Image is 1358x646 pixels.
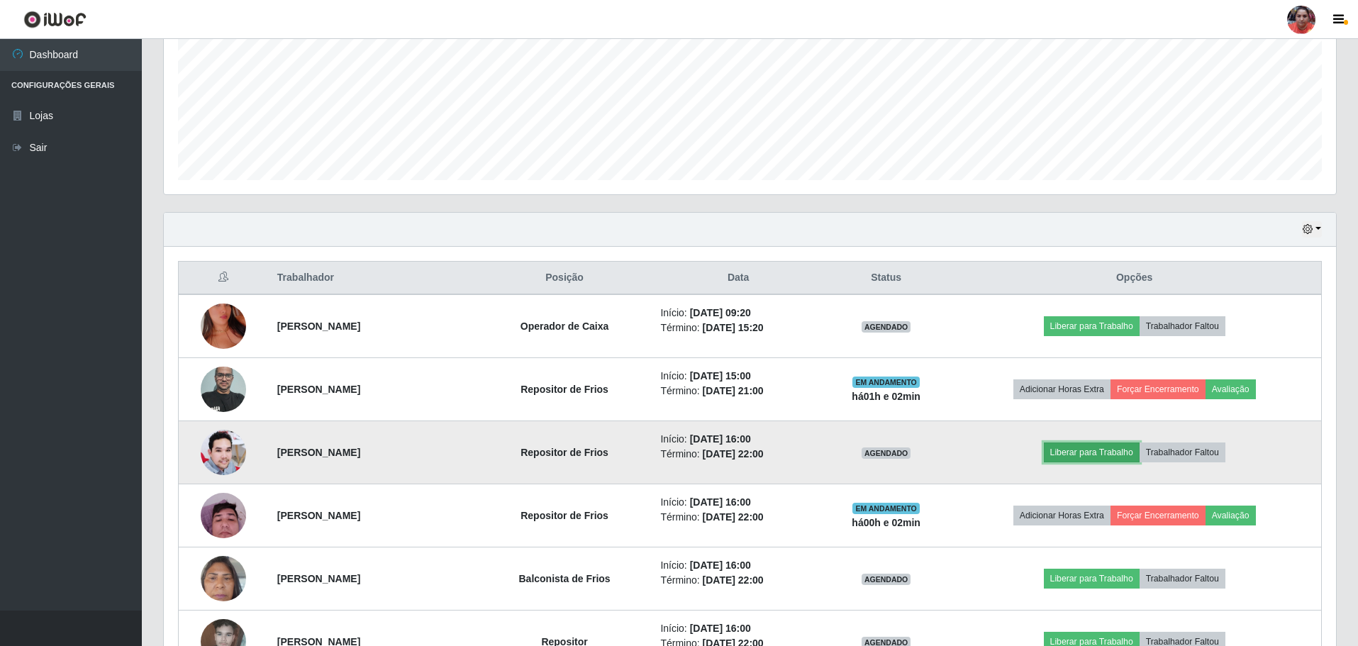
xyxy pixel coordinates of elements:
[703,574,764,586] time: [DATE] 22:00
[852,517,920,528] strong: há 00 h e 02 min
[1206,506,1256,525] button: Avaliação
[201,359,246,419] img: 1655148070426.jpeg
[1013,506,1111,525] button: Adicionar Horas Extra
[201,430,246,475] img: 1744284341350.jpeg
[660,558,816,573] li: Início:
[201,485,246,545] img: 1748283755662.jpeg
[703,448,764,460] time: [DATE] 22:00
[690,496,751,508] time: [DATE] 16:00
[690,623,751,634] time: [DATE] 16:00
[1111,506,1206,525] button: Forçar Encerramento
[521,384,608,395] strong: Repositor de Frios
[852,503,920,514] span: EM ANDAMENTO
[277,321,360,332] strong: [PERSON_NAME]
[660,384,816,399] li: Término:
[1140,316,1225,336] button: Trabalhador Faltou
[201,286,246,367] img: 1750854034057.jpeg
[660,432,816,447] li: Início:
[660,321,816,335] li: Término:
[277,510,360,521] strong: [PERSON_NAME]
[1140,442,1225,462] button: Trabalhador Faltou
[660,510,816,525] li: Término:
[690,433,751,445] time: [DATE] 16:00
[660,573,816,588] li: Término:
[1140,569,1225,589] button: Trabalhador Faltou
[1044,442,1140,462] button: Liberar para Trabalho
[521,510,608,521] strong: Repositor de Frios
[660,369,816,384] li: Início:
[660,306,816,321] li: Início:
[852,377,920,388] span: EM ANDAMENTO
[862,447,911,459] span: AGENDADO
[690,307,751,318] time: [DATE] 09:20
[703,385,764,396] time: [DATE] 21:00
[690,370,751,382] time: [DATE] 15:00
[825,262,947,295] th: Status
[1111,379,1206,399] button: Forçar Encerramento
[1044,569,1140,589] button: Liberar para Trabalho
[277,384,360,395] strong: [PERSON_NAME]
[521,447,608,458] strong: Repositor de Frios
[947,262,1321,295] th: Opções
[277,573,360,584] strong: [PERSON_NAME]
[477,262,652,295] th: Posição
[660,495,816,510] li: Início:
[703,511,764,523] time: [DATE] 22:00
[521,321,609,332] strong: Operador de Caixa
[862,574,911,585] span: AGENDADO
[277,447,360,458] strong: [PERSON_NAME]
[201,548,246,608] img: 1706817877089.jpeg
[660,447,816,462] li: Término:
[518,573,610,584] strong: Balconista de Frios
[852,391,920,402] strong: há 01 h e 02 min
[690,559,751,571] time: [DATE] 16:00
[703,322,764,333] time: [DATE] 15:20
[652,262,825,295] th: Data
[660,621,816,636] li: Início:
[269,262,477,295] th: Trabalhador
[1013,379,1111,399] button: Adicionar Horas Extra
[23,11,87,28] img: CoreUI Logo
[1206,379,1256,399] button: Avaliação
[1044,316,1140,336] button: Liberar para Trabalho
[862,321,911,333] span: AGENDADO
